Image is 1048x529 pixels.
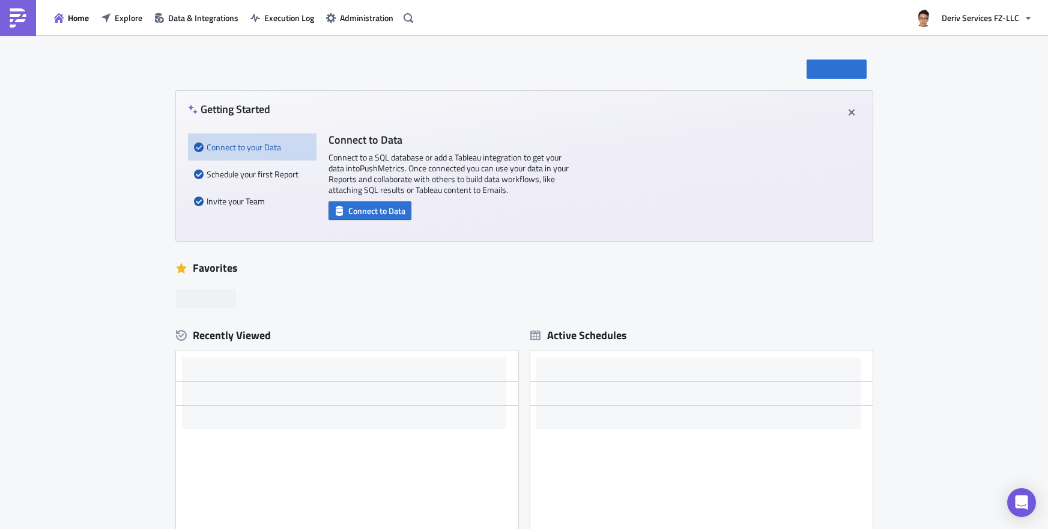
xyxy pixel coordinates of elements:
button: Connect to Data [329,201,411,220]
a: Connect to Data [329,203,411,216]
button: Data & Integrations [148,8,244,27]
div: Connect to your Data [194,133,310,161]
div: Favorites [176,259,873,277]
img: Avatar [913,8,934,28]
div: Schedule your first Report [194,161,310,188]
div: Open Intercom Messenger [1007,488,1036,517]
span: Explore [115,11,142,24]
span: Connect to Data [348,204,405,217]
button: Deriv Services FZ-LLC [907,5,1039,31]
span: Execution Log [264,11,314,24]
button: Administration [320,8,399,27]
div: Invite your Team [194,188,310,215]
button: Home [48,8,95,27]
span: Home [68,11,89,24]
div: Active Schedules [530,328,627,342]
span: Deriv Services FZ-LLC [942,11,1019,24]
p: Connect to a SQL database or add a Tableau integration to get your data into PushMetrics . Once c... [329,152,569,195]
button: Explore [95,8,148,27]
img: PushMetrics [8,8,28,28]
div: Recently Viewed [176,326,518,344]
h4: Getting Started [188,103,270,115]
h4: Connect to Data [329,133,569,146]
button: Execution Log [244,8,320,27]
span: Administration [340,11,393,24]
span: Data & Integrations [168,11,238,24]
